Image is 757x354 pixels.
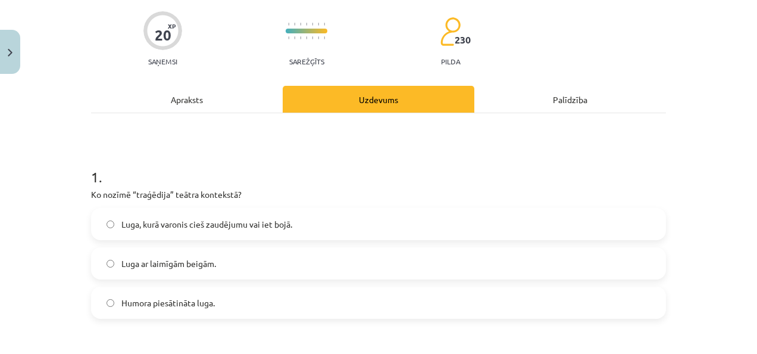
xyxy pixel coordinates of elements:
[168,23,176,29] span: XP
[318,36,319,39] img: icon-short-line-57e1e144782c952c97e751825c79c345078a6d821885a25fce030b3d8c18986b.svg
[474,86,666,113] div: Palīdzība
[318,23,319,26] img: icon-short-line-57e1e144782c952c97e751825c79c345078a6d821885a25fce030b3d8c18986b.svg
[107,299,114,307] input: Humora piesātināta luga.
[324,36,325,39] img: icon-short-line-57e1e144782c952c97e751825c79c345078a6d821885a25fce030b3d8c18986b.svg
[312,36,313,39] img: icon-short-line-57e1e144782c952c97e751825c79c345078a6d821885a25fce030b3d8c18986b.svg
[441,57,460,66] p: pilda
[324,23,325,26] img: icon-short-line-57e1e144782c952c97e751825c79c345078a6d821885a25fce030b3d8c18986b.svg
[288,23,289,26] img: icon-short-line-57e1e144782c952c97e751825c79c345078a6d821885a25fce030b3d8c18986b.svg
[294,36,295,39] img: icon-short-line-57e1e144782c952c97e751825c79c345078a6d821885a25fce030b3d8c18986b.svg
[8,49,12,57] img: icon-close-lesson-0947bae3869378f0d4975bcd49f059093ad1ed9edebbc8119c70593378902aed.svg
[306,36,307,39] img: icon-short-line-57e1e144782c952c97e751825c79c345078a6d821885a25fce030b3d8c18986b.svg
[289,57,324,66] p: Sarežģīts
[121,218,292,231] span: Luga, kurā varonis cieš zaudējumu vai iet bojā.
[300,23,301,26] img: icon-short-line-57e1e144782c952c97e751825c79c345078a6d821885a25fce030b3d8c18986b.svg
[294,23,295,26] img: icon-short-line-57e1e144782c952c97e751825c79c345078a6d821885a25fce030b3d8c18986b.svg
[91,148,666,185] h1: 1 .
[91,188,666,201] p: Ko nozīmē “traģēdija” teātra kontekstā?
[91,86,283,113] div: Apraksts
[455,35,471,45] span: 230
[107,221,114,228] input: Luga, kurā varonis cieš zaudējumu vai iet bojā.
[121,297,215,309] span: Humora piesātināta luga.
[440,17,461,46] img: students-c634bb4e5e11cddfef0936a35e636f08e4e9abd3cc4e673bd6f9a4125e45ecb1.svg
[107,260,114,268] input: Luga ar laimīgām beigām.
[306,23,307,26] img: icon-short-line-57e1e144782c952c97e751825c79c345078a6d821885a25fce030b3d8c18986b.svg
[288,36,289,39] img: icon-short-line-57e1e144782c952c97e751825c79c345078a6d821885a25fce030b3d8c18986b.svg
[143,57,182,66] p: Saņemsi
[155,27,171,44] div: 20
[121,257,216,270] span: Luga ar laimīgām beigām.
[283,86,474,113] div: Uzdevums
[312,23,313,26] img: icon-short-line-57e1e144782c952c97e751825c79c345078a6d821885a25fce030b3d8c18986b.svg
[300,36,301,39] img: icon-short-line-57e1e144782c952c97e751825c79c345078a6d821885a25fce030b3d8c18986b.svg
